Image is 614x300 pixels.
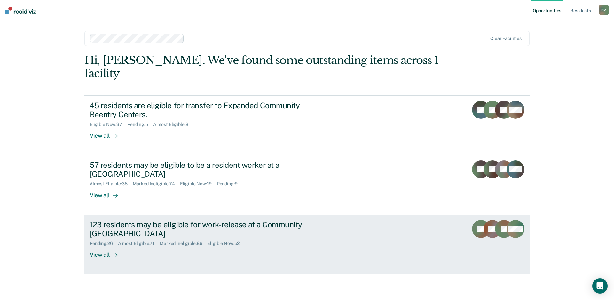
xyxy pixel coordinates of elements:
[118,241,160,246] div: Almost Eligible : 71
[90,181,133,187] div: Almost Eligible : 38
[84,95,530,155] a: 45 residents are eligible for transfer to Expanded Community Reentry Centers.Eligible Now:37Pendi...
[90,101,314,119] div: 45 residents are eligible for transfer to Expanded Community Reentry Centers.
[90,122,127,127] div: Eligible Now : 37
[153,122,193,127] div: Almost Eligible : 8
[90,127,125,140] div: View all
[90,187,125,199] div: View all
[599,5,609,15] button: DM
[127,122,153,127] div: Pending : 5
[180,181,217,187] div: Eligible Now : 19
[90,241,118,246] div: Pending : 26
[133,181,180,187] div: Marked Ineligible : 74
[592,278,608,294] div: Open Intercom Messenger
[84,155,530,215] a: 57 residents may be eligible to be a resident worker at a [GEOGRAPHIC_DATA]Almost Eligible:38Mark...
[207,241,245,246] div: Eligible Now : 52
[160,241,207,246] div: Marked Ineligible : 86
[599,5,609,15] div: D M
[490,36,522,41] div: Clear facilities
[90,160,314,179] div: 57 residents may be eligible to be a resident worker at a [GEOGRAPHIC_DATA]
[90,246,125,259] div: View all
[84,54,441,80] div: Hi, [PERSON_NAME]. We’ve found some outstanding items across 1 facility
[5,7,36,14] img: Recidiviz
[90,220,314,239] div: 123 residents may be eligible for work-release at a Community [GEOGRAPHIC_DATA]
[84,215,530,274] a: 123 residents may be eligible for work-release at a Community [GEOGRAPHIC_DATA]Pending:26Almost E...
[217,181,243,187] div: Pending : 9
